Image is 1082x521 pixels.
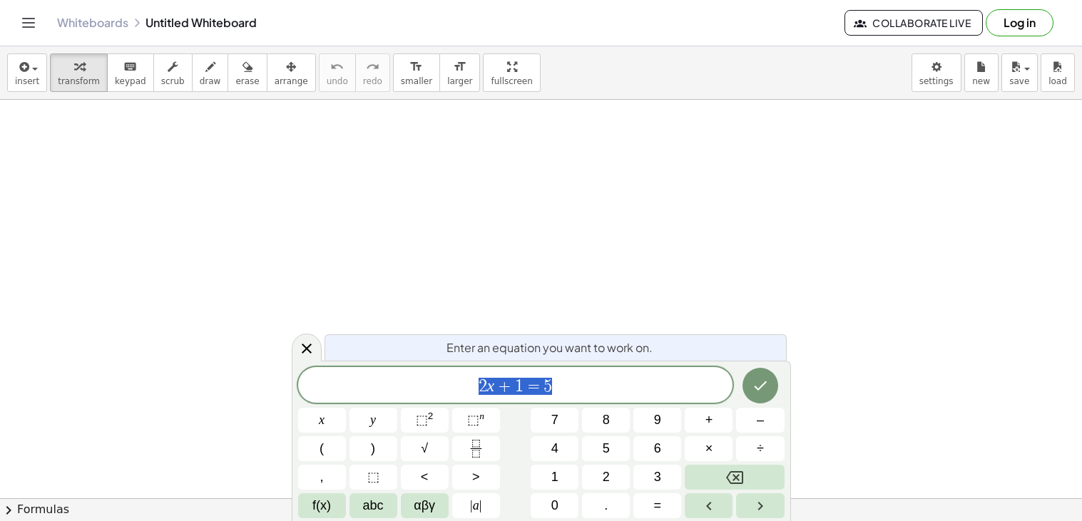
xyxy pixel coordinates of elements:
button: 9 [633,408,681,433]
span: + [705,411,713,430]
button: keyboardkeypad [107,53,154,92]
span: | [479,498,482,512]
span: 4 [551,439,558,458]
button: ( [298,436,346,461]
span: transform [58,76,100,86]
var: x [487,376,495,395]
sup: 2 [428,411,434,421]
button: Equals [633,493,681,518]
span: Collaborate Live [857,16,971,29]
span: settings [919,76,954,86]
button: scrub [153,53,193,92]
span: scrub [161,76,185,86]
span: Enter an equation you want to work on. [446,339,653,356]
span: 2 [603,468,610,487]
button: Divide [736,436,784,461]
span: 3 [654,468,661,487]
button: Fraction [452,436,500,461]
button: Backspace [685,465,784,490]
span: √ [421,439,428,458]
span: undo [327,76,348,86]
button: 1 [531,465,578,490]
button: Greek alphabet [401,493,449,518]
i: redo [366,58,379,76]
button: redoredo [355,53,390,92]
button: Collaborate Live [844,10,983,36]
button: 5 [582,436,630,461]
button: Placeholder [349,465,397,490]
span: 5 [603,439,610,458]
button: arrange [267,53,316,92]
span: keypad [115,76,146,86]
span: 5 [543,378,552,395]
span: smaller [401,76,432,86]
button: . [582,493,630,518]
span: 7 [551,411,558,430]
span: 1 [515,378,524,395]
button: Log in [986,9,1053,36]
button: fullscreen [483,53,540,92]
span: larger [447,76,472,86]
button: save [1001,53,1038,92]
span: 8 [603,411,610,430]
button: 7 [531,408,578,433]
span: redo [363,76,382,86]
span: abc [363,496,384,515]
button: Minus [736,408,784,433]
button: Squared [401,408,449,433]
span: y [370,411,376,430]
span: 2 [479,378,487,395]
i: undo [330,58,344,76]
button: , [298,465,346,490]
button: 2 [582,465,630,490]
span: 1 [551,468,558,487]
span: draw [200,76,221,86]
span: ⬚ [367,468,379,487]
span: 6 [654,439,661,458]
span: ( [320,439,324,458]
i: format_size [453,58,466,76]
span: 0 [551,496,558,515]
sup: n [479,411,484,421]
button: undoundo [319,53,356,92]
i: format_size [409,58,423,76]
button: x [298,408,346,433]
button: ) [349,436,397,461]
button: Toggle navigation [17,11,40,34]
span: new [972,76,990,86]
button: insert [7,53,47,92]
span: ⬚ [416,413,428,427]
span: > [472,468,480,487]
span: save [1009,76,1029,86]
span: fullscreen [491,76,532,86]
button: 0 [531,493,578,518]
span: x [319,411,325,430]
span: – [757,411,764,430]
button: Superscript [452,408,500,433]
span: . [604,496,608,515]
span: , [320,468,324,487]
button: Right arrow [736,493,784,518]
button: Functions [298,493,346,518]
button: load [1041,53,1075,92]
button: erase [228,53,267,92]
span: × [705,439,713,458]
button: Left arrow [685,493,733,518]
button: Greater than [452,465,500,490]
button: new [964,53,999,92]
span: arrange [275,76,308,86]
button: Less than [401,465,449,490]
button: Absolute value [452,493,500,518]
button: 3 [633,465,681,490]
button: draw [192,53,229,92]
span: + [494,378,515,395]
button: format_sizelarger [439,53,480,92]
button: Done [742,368,778,403]
button: 4 [531,436,578,461]
span: insert [15,76,39,86]
i: keyboard [123,58,137,76]
span: ) [371,439,375,458]
span: αβγ [414,496,435,515]
button: 8 [582,408,630,433]
span: erase [235,76,259,86]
